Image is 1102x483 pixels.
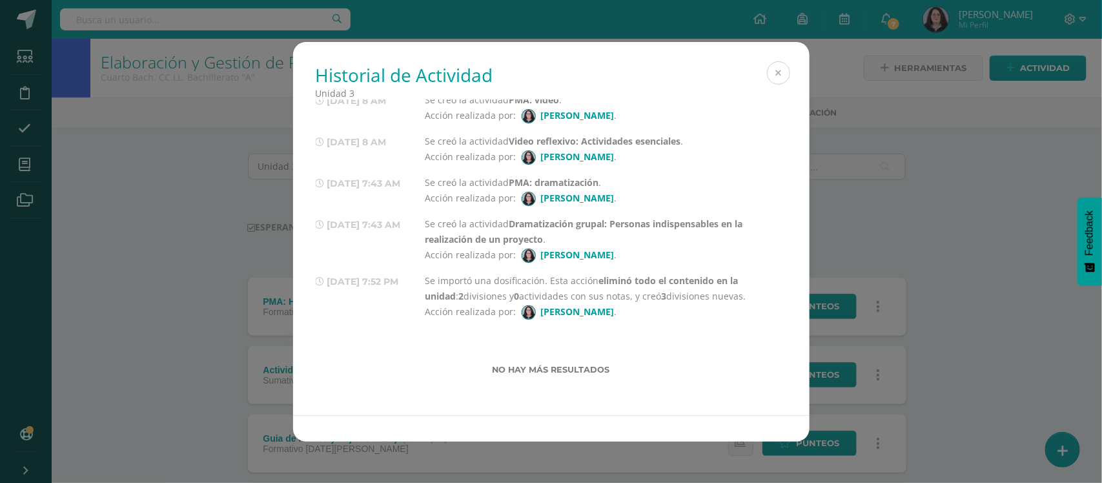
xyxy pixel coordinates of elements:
label: No hay más resultados [316,365,787,375]
div: Se creó la actividad . Acción realizada por: [425,216,787,263]
span: . [516,305,617,318]
span: . [516,150,617,163]
img: 9eb427f72663ba4e29b696e26fca357c.png [522,192,535,205]
strong: [PERSON_NAME] [541,109,615,121]
strong: 2 [459,290,464,302]
img: 9eb427f72663ba4e29b696e26fca357c.png [522,151,535,164]
div: Se importó una dosificación. Esta acción : divisiones y actividades con sus notas, y creó divisio... [425,273,787,320]
span: . [516,249,617,261]
span: [DATE] 7:52 PM [327,276,399,287]
span: [DATE] 7:43 AM [327,219,401,231]
img: 9eb427f72663ba4e29b696e26fca357c.png [522,306,535,319]
strong: [PERSON_NAME] [541,249,615,261]
img: 9eb427f72663ba4e29b696e26fca357c.png [522,110,535,123]
span: Feedback [1084,211,1096,256]
button: Close (Esc) [767,61,790,85]
span: [DATE] 8 AM [327,95,387,107]
strong: Video reflexivo: Actividades esenciales [509,135,681,147]
strong: PMA: dramatización [509,176,599,189]
strong: Dramatización grupal: Personas indispensables en la realización de un proyecto [425,218,743,245]
button: Feedback - Mostrar encuesta [1077,198,1102,285]
span: [DATE] 8 AM [327,136,387,148]
h1: Historial de Actividad [316,63,787,87]
span: . [516,109,617,121]
strong: [PERSON_NAME] [541,192,615,204]
div: Unidad 3 [316,87,787,99]
div: Se creó la actividad . Acción realizada por: [425,175,787,206]
div: Se creó la actividad . Acción realizada por: [425,134,787,165]
strong: [PERSON_NAME] [541,150,615,163]
div: Se creó la actividad . Acción realizada por: [425,92,787,123]
strong: PMA: video [509,94,560,106]
strong: 0 [515,290,520,302]
span: [DATE] 7:43 AM [327,178,401,189]
strong: [PERSON_NAME] [541,305,615,318]
strong: 3 [662,290,667,302]
span: . [516,192,617,204]
img: 9eb427f72663ba4e29b696e26fca357c.png [522,249,535,262]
